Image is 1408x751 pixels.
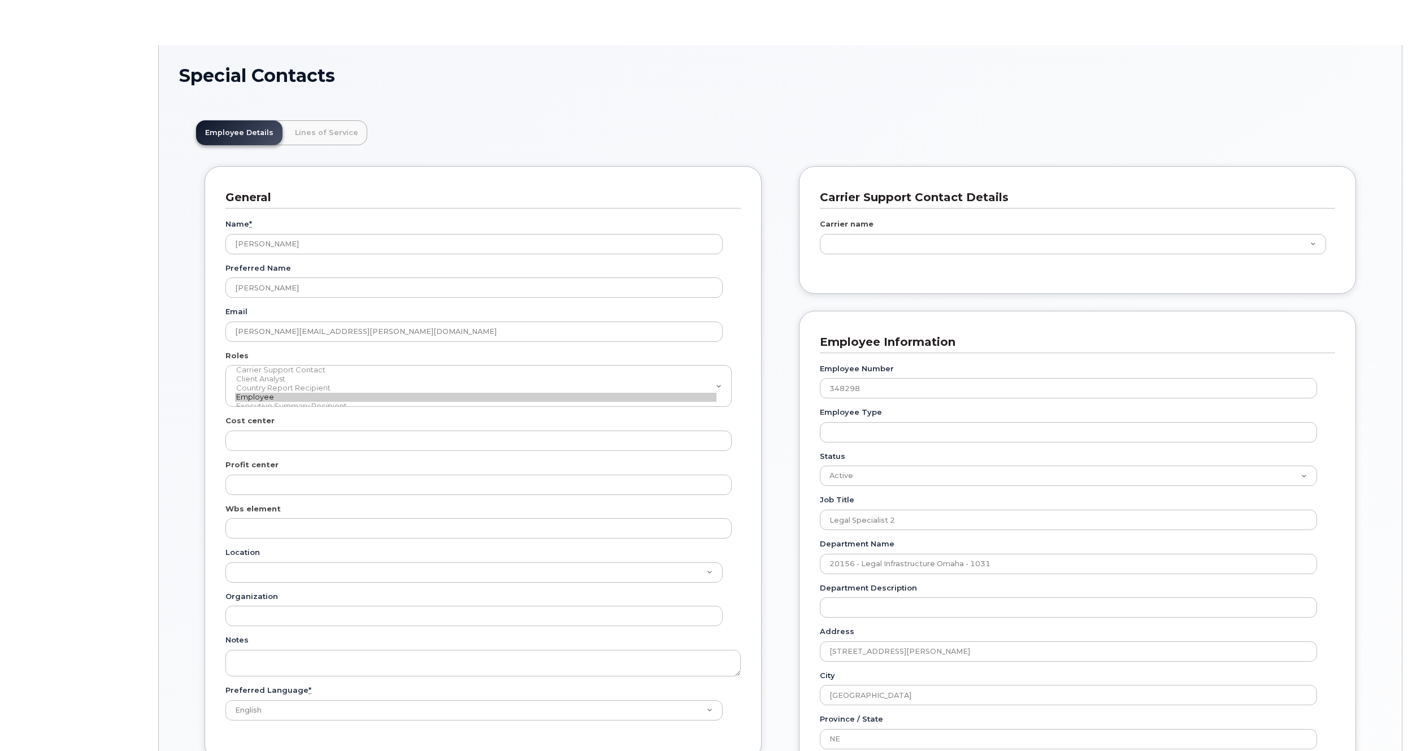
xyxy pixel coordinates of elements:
label: Wbs element [225,503,281,514]
label: Employee Number [820,363,894,374]
option: Client Analyst [235,375,716,384]
label: Preferred Language [225,685,311,696]
label: Province / State [820,714,883,724]
label: Notes [225,635,249,645]
label: Employee Type [820,407,882,418]
label: Organization [225,591,278,602]
label: City [820,670,835,681]
label: Roles [225,350,249,361]
option: Employee [235,393,716,402]
label: Job Title [820,494,854,505]
h1: Special Contacts [179,66,1381,85]
abbr: required [308,685,311,694]
label: Cost center [225,415,275,426]
label: Department Name [820,539,894,549]
option: Country Report Recipient [235,384,716,393]
a: Employee Details [196,120,283,145]
option: Executive Summary Recipient [235,402,716,411]
abbr: required [249,219,252,228]
a: Lines of Service [286,120,367,145]
label: Address [820,626,854,637]
label: Status [820,451,845,462]
label: Carrier name [820,219,874,229]
option: Carrier Support Contact [235,366,716,375]
h3: Carrier Support Contact Details [820,190,1327,205]
label: Email [225,306,247,317]
h3: General [225,190,732,205]
label: Location [225,547,260,558]
label: Profit center [225,459,279,470]
label: Department Description [820,583,917,593]
label: Preferred Name [225,263,291,274]
label: Name [225,219,252,229]
h3: Employee Information [820,335,1327,350]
